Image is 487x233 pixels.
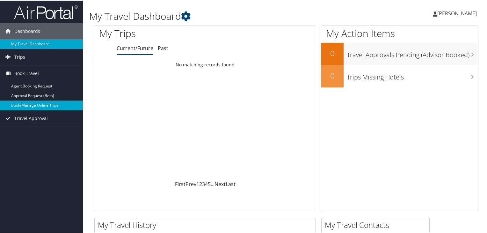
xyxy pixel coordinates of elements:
[321,42,478,64] a: 0Travel Approvals Pending (Advisor Booked)
[89,9,352,22] h1: My Travel Dashboard
[14,4,78,19] img: airportal-logo.png
[433,3,483,22] a: [PERSON_NAME]
[321,70,344,80] h2: 0
[14,49,25,64] span: Trips
[211,180,214,187] span: …
[175,180,185,187] a: First
[94,58,316,70] td: No matching records found
[14,65,39,81] span: Book Travel
[14,110,48,126] span: Travel Approval
[98,219,316,230] h2: My Travel History
[117,44,153,51] a: Current/Future
[14,23,40,39] span: Dashboards
[205,180,208,187] a: 4
[325,219,429,230] h2: My Travel Contacts
[99,26,219,40] h1: My Trips
[321,26,478,40] h1: My Action Items
[321,64,478,87] a: 0Trips Missing Hotels
[158,44,168,51] a: Past
[347,69,478,81] h3: Trips Missing Hotels
[202,180,205,187] a: 3
[347,47,478,59] h3: Travel Approvals Pending (Advisor Booked)
[208,180,211,187] a: 5
[185,180,196,187] a: Prev
[437,9,477,16] span: [PERSON_NAME]
[214,180,226,187] a: Next
[226,180,236,187] a: Last
[199,180,202,187] a: 2
[196,180,199,187] a: 1
[321,47,344,58] h2: 0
